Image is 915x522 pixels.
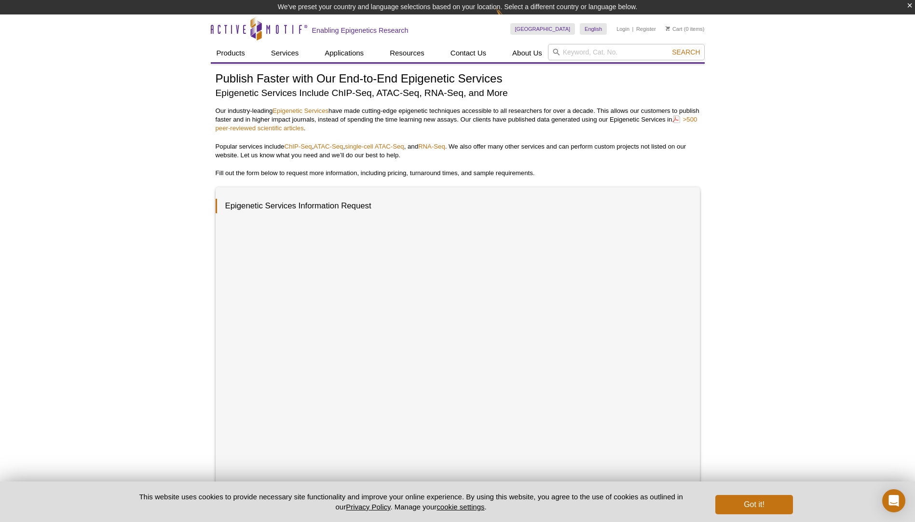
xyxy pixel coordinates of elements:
[265,44,305,62] a: Services
[216,115,697,133] a: >500 peer-reviewed scientific articles
[666,26,683,32] a: Cart
[506,44,548,62] a: About Us
[666,23,705,35] li: (0 items)
[284,143,312,150] a: ChIP-Seq
[418,143,445,150] a: RNA-Seq
[216,86,700,99] h2: Epigenetic Services Include ChIP-Seq, ATAC-Seq, RNA-Seq, and More
[632,23,634,35] li: |
[216,169,700,178] p: Fill out the form below to request more information, including pricing, turnaround times, and sam...
[672,48,700,56] span: Search
[496,7,521,30] img: Change Here
[273,107,328,114] a: Epigenetic Services
[580,23,607,35] a: English
[616,26,629,32] a: Login
[882,489,905,512] div: Open Intercom Messenger
[669,48,703,56] button: Search
[437,503,484,511] button: cookie settings
[216,107,700,133] p: Our industry-leading have made cutting-edge epigenetic techniques accessible to all researchers f...
[314,143,343,150] a: ATAC-Seq
[319,44,369,62] a: Applications
[548,44,705,60] input: Keyword, Cat. No.
[346,503,390,511] a: Privacy Policy
[666,26,670,31] img: Your Cart
[123,492,700,512] p: This website uses cookies to provide necessary site functionality and improve your online experie...
[715,495,792,514] button: Got it!
[636,26,656,32] a: Register
[216,199,690,213] h3: Epigenetic Services Information Request
[216,72,700,86] h1: Publish Faster with Our End-to-End Epigenetic Services
[510,23,575,35] a: [GEOGRAPHIC_DATA]
[211,44,251,62] a: Products
[445,44,492,62] a: Contact Us
[384,44,430,62] a: Resources
[312,26,409,35] h2: Enabling Epigenetics Research
[345,143,404,150] a: single-cell ATAC-Seq
[216,142,700,160] p: Popular services include , , , and . We also offer many other services and can perform custom pro...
